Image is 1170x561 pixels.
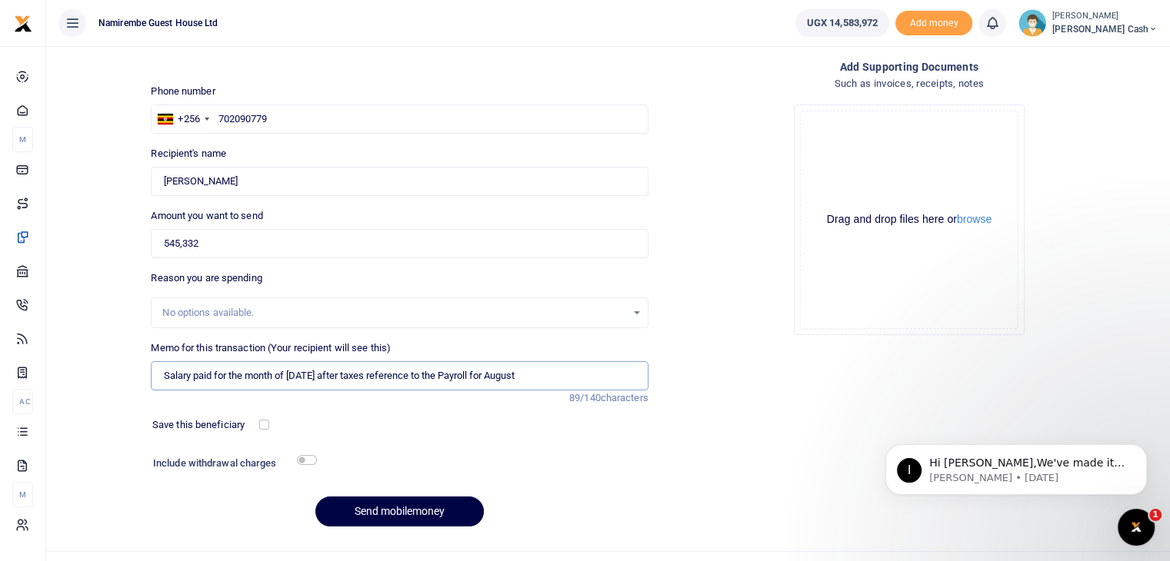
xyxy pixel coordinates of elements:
label: Memo for this transaction (Your recipient will see this) [151,340,391,356]
iframe: Intercom notifications message [862,412,1170,520]
button: Send mobilemoney [315,496,484,526]
a: Add money [895,16,972,28]
label: Recipient's name [151,146,226,161]
span: characters [601,392,648,403]
div: Drag and drop files here or [801,212,1018,227]
input: Enter phone number [151,105,648,134]
a: profile-user [PERSON_NAME] [PERSON_NAME] Cash [1018,9,1158,37]
h4: Such as invoices, receipts, notes [661,75,1158,92]
small: [PERSON_NAME] [1052,10,1158,23]
div: +256 [178,111,199,127]
a: UGX 14,583,972 [795,9,889,37]
span: 1 [1149,509,1162,521]
input: Enter extra information [151,361,648,390]
li: Wallet ballance [789,9,895,37]
li: Ac [12,389,33,414]
li: M [12,482,33,507]
input: UGX [151,229,648,258]
label: Phone number [151,84,215,99]
label: Reason you are spending [151,271,262,286]
label: Save this beneficiary [152,417,245,433]
div: Uganda: +256 [152,105,213,133]
label: Amount you want to send [151,208,262,224]
img: profile-user [1018,9,1046,37]
h4: Add supporting Documents [661,58,1158,75]
a: logo-small logo-large logo-large [14,17,32,28]
div: No options available. [162,305,625,320]
span: 89/140 [569,392,601,403]
li: Toup your wallet [895,11,972,36]
li: M [12,127,33,152]
span: [PERSON_NAME] Cash [1052,22,1158,36]
span: Namirembe Guest House Ltd [92,16,225,30]
div: File Uploader [794,105,1025,335]
span: Add money [895,11,972,36]
h6: Include withdrawal charges [153,457,310,470]
img: logo-small [14,15,32,33]
iframe: Intercom live chat [1118,509,1155,546]
span: UGX 14,583,972 [807,15,878,31]
button: browse [957,214,992,224]
input: Loading name... [151,167,648,196]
